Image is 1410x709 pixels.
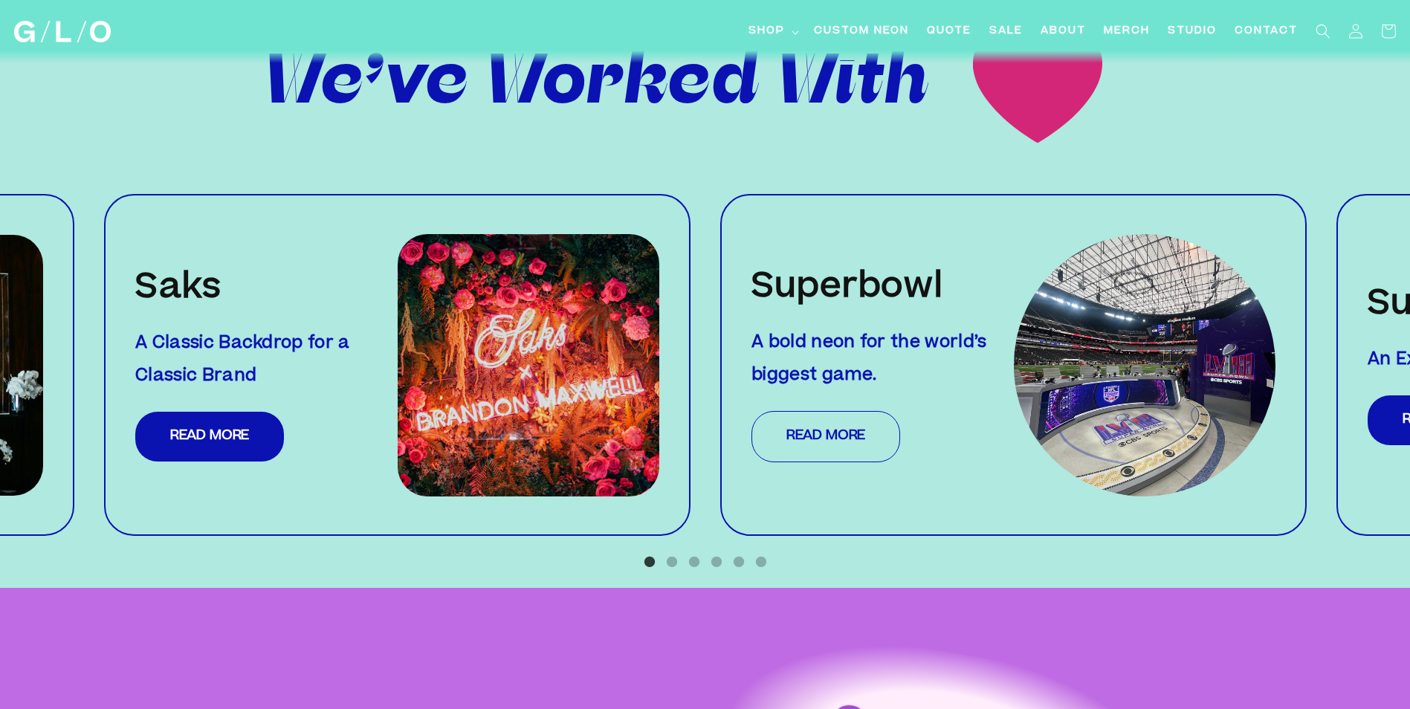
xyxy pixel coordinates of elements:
[980,15,1032,48] a: SALE
[398,234,660,496] img: Saks_Brandon_Maxwell_neon_GLO_studios_square_71a152b9-ab41-40f9-9bf0-560a7f1c8b78.png
[751,327,1004,392] h3: A bold neon for the world’s biggest game.
[918,15,980,48] a: Quote
[805,15,918,48] a: Custom Neon
[265,37,931,137] span: We’ve Worked With
[748,24,785,39] span: Shop
[1235,24,1298,39] span: Contact
[1104,24,1150,39] span: Merch
[1041,24,1086,39] span: About
[1095,15,1159,48] a: Merch
[709,554,724,569] button: 4 of 3
[1032,15,1095,48] a: About
[1168,24,1217,39] span: Studio
[989,24,1023,39] span: SALE
[1336,638,1410,709] iframe: Chat Widget
[664,554,679,569] button: 2 of 3
[1014,234,1276,496] img: Superbowl-2024-LED-Still_sm.jpg
[740,15,805,48] summary: Shop
[135,328,388,393] h3: A Classic Backdrop for a Classic Brand
[642,554,657,569] button: 1 of 3
[687,554,702,569] button: 3 of 3
[135,412,284,462] a: Read More
[814,24,909,39] span: Custom Neon
[1159,15,1226,48] a: Studio
[1307,15,1339,48] summary: Search
[754,554,769,569] button: 6 of 3
[751,272,942,305] strong: Superbowl
[731,554,746,569] button: 5 of 3
[135,273,221,306] strong: Saks
[927,24,971,39] span: Quote
[8,16,116,48] a: GLO Studio
[1226,15,1307,48] a: Contact
[14,21,111,42] img: GLO Studio
[751,411,900,462] a: Read More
